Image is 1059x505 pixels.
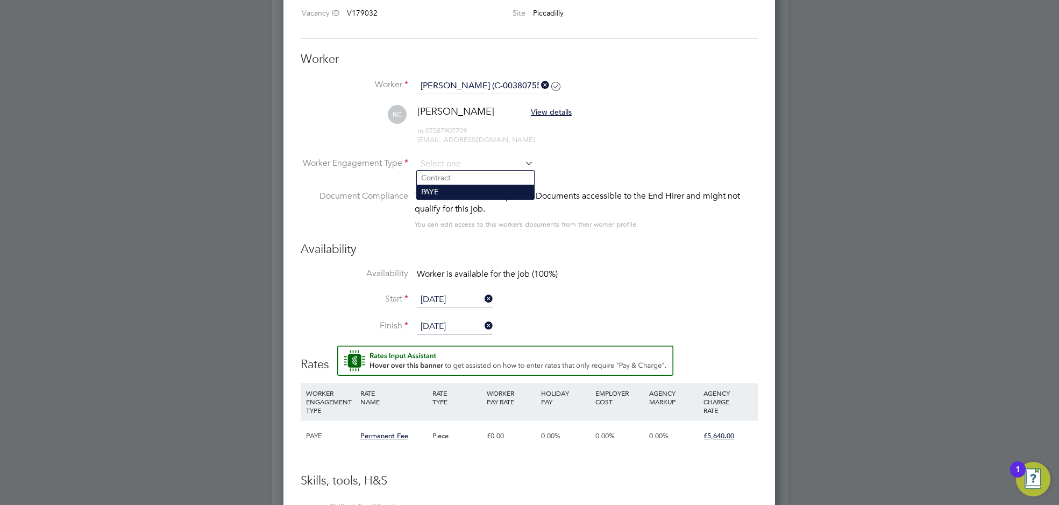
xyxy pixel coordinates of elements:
[595,431,615,440] span: 0.00%
[301,473,758,489] h3: Skills, tools, H&S
[646,383,701,411] div: AGENCY MARKUP
[301,158,408,169] label: Worker Engagement Type
[303,420,358,452] div: PAYE
[303,383,358,420] div: WORKER ENGAGEMENT TYPE
[301,346,758,373] h3: Rates
[301,190,408,229] label: Document Compliance
[417,292,493,308] input: Select one
[417,185,534,199] li: PAYE
[430,420,484,452] div: Piece
[417,269,558,279] span: Worker is available for the job (100%)
[430,383,484,411] div: RATE TYPE
[301,293,408,305] label: Start
[417,126,467,135] span: 07587907709
[649,431,669,440] span: 0.00%
[417,78,550,94] input: Search for...
[301,242,758,257] h3: Availability
[417,319,493,335] input: Select one
[417,171,534,185] li: Contract
[1016,462,1050,496] button: Open Resource Center, 1 new notification
[593,383,647,411] div: EMPLOYER COST
[484,383,538,411] div: WORKER PAY RATE
[417,126,425,135] span: m:
[417,135,535,144] span: [EMAIL_ADDRESS][DOMAIN_NAME]
[701,383,755,420] div: AGENCY CHARGE RATE
[415,218,638,231] div: You can edit access to this worker’s documents from their worker profile.
[415,190,758,215] div: This worker has no Compliance Documents accessible to the End Hirer and might not qualify for thi...
[1015,469,1020,483] div: 1
[484,420,538,452] div: £0.00
[417,105,494,117] span: [PERSON_NAME]
[360,431,408,440] span: Permanent Fee
[301,52,758,67] h3: Worker
[358,383,430,411] div: RATE NAME
[301,268,408,279] label: Availability
[703,431,734,440] span: £5,640.00
[301,320,408,332] label: Finish
[538,383,593,411] div: HOLIDAY PAY
[417,156,534,172] input: Select one
[533,8,564,18] span: Piccadilly
[388,105,407,124] span: RC
[541,431,560,440] span: 0.00%
[296,8,339,18] label: Vacancy ID
[347,8,378,18] span: V179032
[531,107,572,117] span: View details
[464,8,525,18] label: Site
[337,346,673,376] button: Rate Assistant
[301,79,408,90] label: Worker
